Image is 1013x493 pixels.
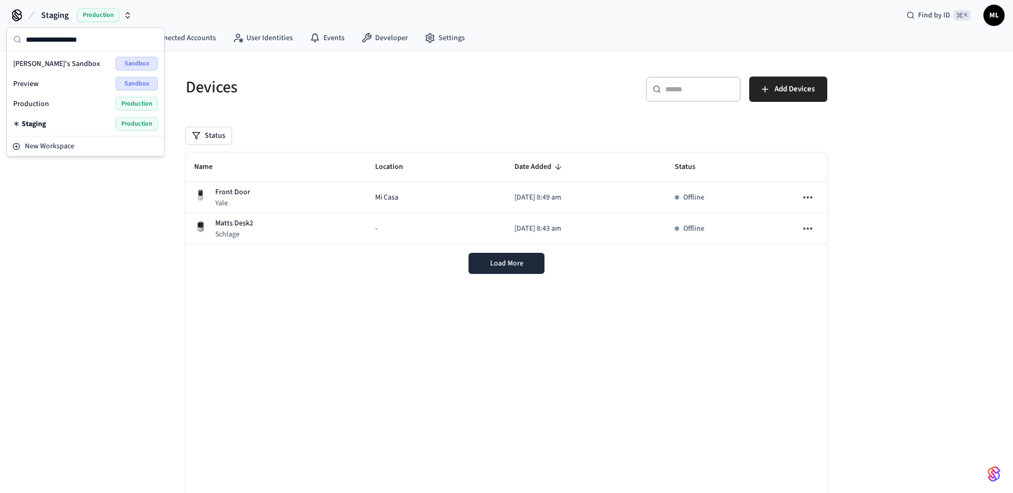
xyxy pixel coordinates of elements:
[375,192,398,203] span: Mi Casa
[25,141,74,152] span: New Workspace
[77,8,119,22] span: Production
[186,153,827,244] table: sticky table
[194,189,207,202] img: Yale Assure Touchscreen Wifi Smart Lock, Satin Nickel, Front
[13,59,100,69] span: [PERSON_NAME]'s Sandbox
[675,159,709,175] span: Status
[116,57,158,71] span: Sandbox
[683,223,704,234] p: Offline
[186,127,232,144] button: Status
[186,77,500,98] h5: Devices
[215,198,250,208] p: Yale
[985,6,1004,25] span: ML
[375,223,377,234] span: -
[194,159,226,175] span: Name
[215,187,250,198] p: Front Door
[129,29,224,48] a: Connected Accounts
[375,159,417,175] span: Location
[13,99,49,109] span: Production
[983,5,1005,26] button: ML
[116,117,158,131] span: Production
[194,220,207,233] img: Schlage Sense Smart Deadbolt with Camelot Trim, Front
[749,77,827,102] button: Add Devices
[683,192,704,203] p: Offline
[41,9,69,22] span: Staging
[469,253,544,274] button: Load More
[490,258,523,269] span: Load More
[918,10,950,21] span: Find by ID
[898,6,979,25] div: Find by ID⌘ K
[7,52,164,136] div: Suggestions
[353,29,416,48] a: Developer
[953,10,971,21] span: ⌘ K
[8,138,163,155] button: New Workspace
[514,192,658,203] p: [DATE] 8:49 am
[215,229,253,240] p: Schlage
[215,218,253,229] p: Matts Desk2
[416,29,473,48] a: Settings
[775,82,815,96] span: Add Devices
[514,159,565,175] span: Date Added
[988,466,1000,482] img: SeamLogoGradient.69752ec5.svg
[116,77,158,91] span: Sandbox
[22,119,46,129] span: Staging
[514,223,658,234] p: [DATE] 8:43 am
[13,79,39,89] span: Preview
[116,97,158,111] span: Production
[224,29,301,48] a: User Identities
[301,29,353,48] a: Events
